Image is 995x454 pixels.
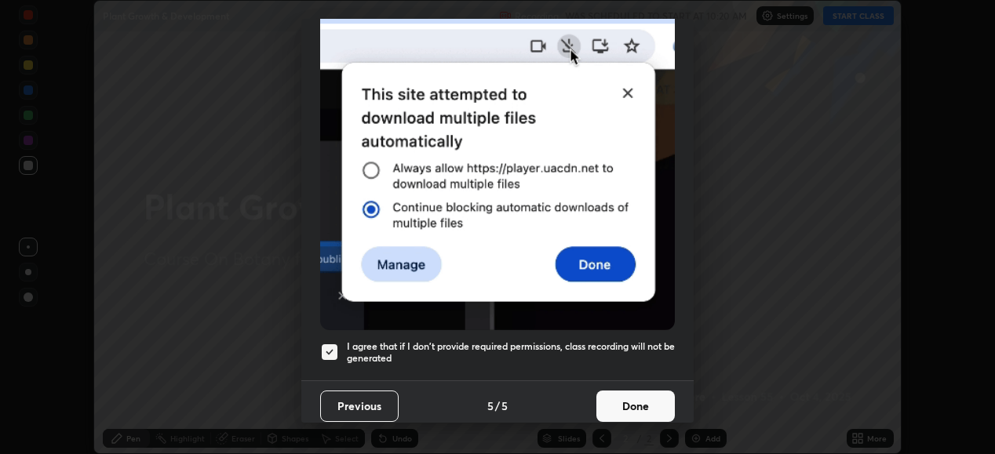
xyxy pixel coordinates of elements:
h5: I agree that if I don't provide required permissions, class recording will not be generated [347,340,675,365]
h4: 5 [501,398,508,414]
h4: 5 [487,398,494,414]
button: Previous [320,390,399,422]
button: Done [596,390,675,422]
h4: / [495,398,500,414]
